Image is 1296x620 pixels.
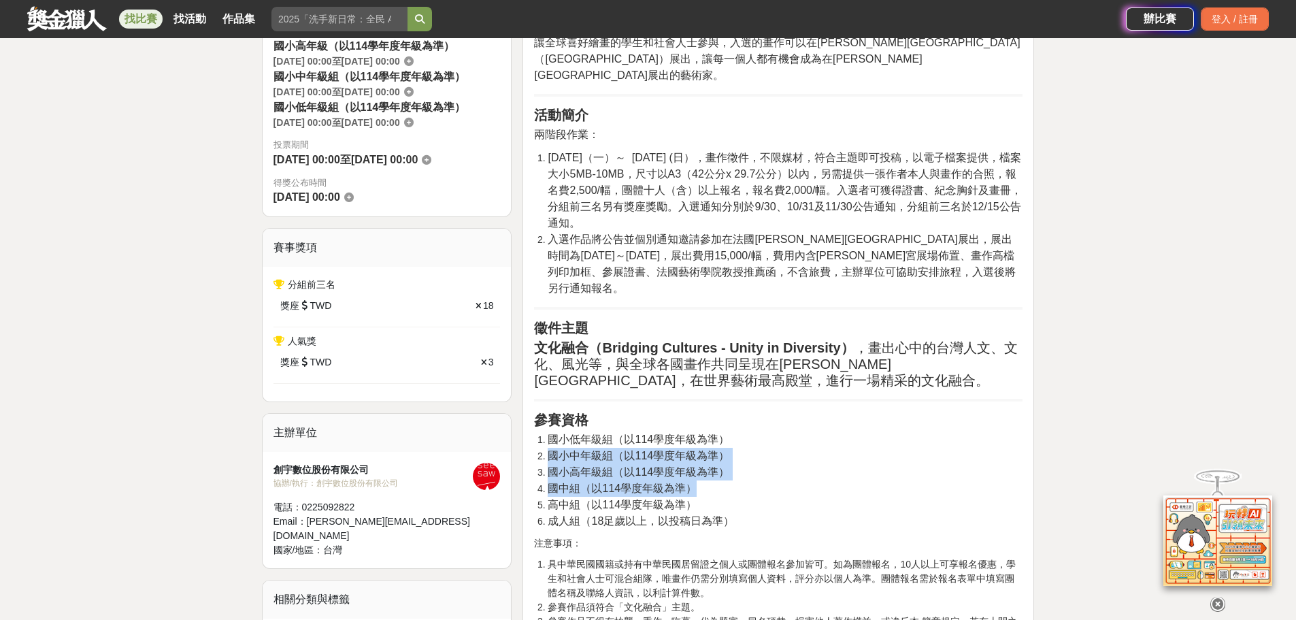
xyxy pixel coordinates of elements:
strong: 文化融合（Bridging Cultures - Unity in Diversity） [534,340,854,355]
span: [DATE] 00:00 [342,56,400,67]
span: [DATE] 00:00 [273,154,340,165]
span: 國中組（以114學度年級為準） [548,483,697,494]
div: Email： [PERSON_NAME][EMAIL_ADDRESS][DOMAIN_NAME] [273,515,473,543]
span: 至 [340,154,351,165]
span: 成人組（18足歲以上，以投稿日為準） [548,515,734,527]
span: [DATE] 00:00 [342,86,400,97]
span: [DATE] 00:00 [273,86,332,97]
div: 主辦單位 [263,414,512,452]
span: 國小低年級組（以114學年度年級為準） [273,101,466,113]
p: 注意事項： [534,536,1023,551]
span: 國小低年級組（以114學度年級為準） [548,434,729,445]
a: 作品集 [217,10,261,29]
span: 18 [483,300,494,311]
span: 獎座 [280,355,299,370]
a: 辦比賽 [1126,7,1194,31]
span: 投票期間 [273,138,501,152]
span: 分組前三名 [288,279,335,290]
div: 登入 / 註冊 [1201,7,1269,31]
span: 得獎公布時間 [273,176,501,190]
span: 國小高年級（以114學年度年級為準） [273,40,455,52]
span: 3 [488,357,494,368]
span: [DATE] 00:00 [273,56,332,67]
span: [DATE] 00:00 [273,117,332,128]
div: 賽事獎項 [263,229,512,267]
span: [DATE]（一）～ [DATE] (日），畫作徵件，不限媒材，符合主題即可投稿，以電子檔案提供，檔案大小5MB-10MB，尺寸以A3（42公分x 29.7公分）以內，另需提供一張作者本人與畫作... [548,152,1022,229]
span: 入選作品將公告並個別通知邀請參加在法國[PERSON_NAME][GEOGRAPHIC_DATA]展出，展出時間為[DATE]～[DATE]，展出費用15,000/幅，費用內含[PERSON_N... [548,233,1016,294]
div: 相關分類與標籤 [263,581,512,619]
li: 參賽作品須符合「文化融合」主題。 [548,600,1023,615]
h2: ，畫出心中的台灣人文、文化、風光等，與全球各國畫作共同呈現在[PERSON_NAME][GEOGRAPHIC_DATA]，在世界藝術最高殿堂，進行一場精采的文化融合。 [534,340,1023,389]
span: 至 [332,117,342,128]
span: 國小中年級組（以114學度年級為準） [548,450,729,461]
span: 兩階段作業： [534,129,599,140]
span: 人氣獎 [288,336,316,346]
span: 台灣 [323,544,342,555]
img: d2146d9a-e6f6-4337-9592-8cefde37ba6b.png [1163,495,1272,586]
span: TWD [310,299,332,313]
div: 電話： 0225092822 [273,500,473,515]
span: [DATE] 00:00 [342,117,400,128]
span: 國家/地區： [273,544,324,555]
strong: 活動簡介 [534,108,588,123]
span: [DATE] 00:00 [273,191,340,203]
strong: 徵件主題 [534,321,588,336]
span: 至 [332,86,342,97]
span: 至 [332,56,342,67]
div: 創宇數位股份有限公司 [273,463,473,477]
span: 高中組（以114學度年級為準） [548,499,697,510]
li: 具中華民國國籍或持有中華民國居留證之個人或團體報名參加皆可。如為團體報名，10人以上可享報名優惠，學生和社會人士可混合組隊，唯畫作仍需分別填寫個人資料，評分亦以個人為準。團體報名需於報名表單中填... [548,557,1023,600]
a: 找活動 [168,10,212,29]
span: TWD [310,355,332,370]
span: 獎座 [280,299,299,313]
strong: 參賽資格 [534,412,588,427]
span: 國小中年級組（以114學年度年級為準） [273,71,466,82]
input: 2025「洗手新日常：全民 ALL IN」洗手歌全台徵選 [271,7,408,31]
a: 找比賽 [119,10,163,29]
div: 協辦/執行： 創宇數位股份有限公司 [273,477,473,489]
span: 國小高年級組（以114學度年級為準） [548,466,729,478]
span: [DATE] 00:00 [351,154,418,165]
